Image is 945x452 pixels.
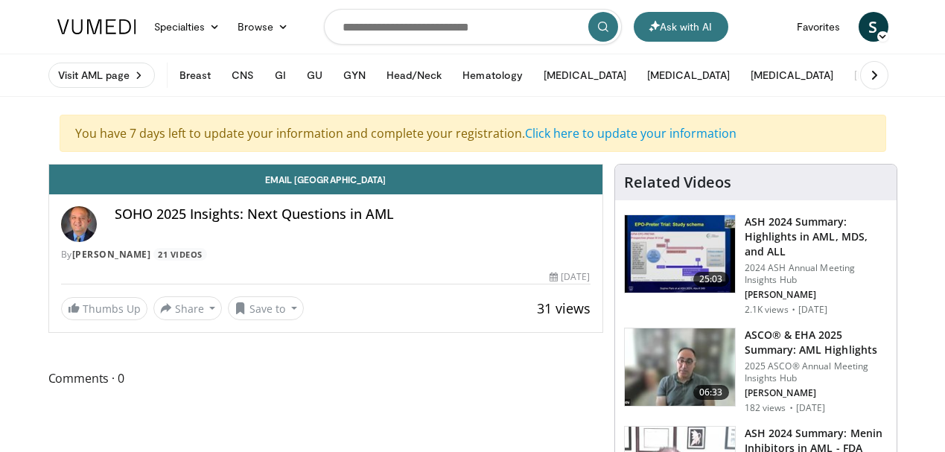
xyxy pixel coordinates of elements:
button: Head/Neck [378,60,451,90]
button: Save to [228,296,304,320]
span: 25:03 [693,272,729,287]
button: Ask with AI [634,12,728,42]
span: Comments 0 [48,369,603,388]
img: Avatar [61,206,97,242]
button: [MEDICAL_DATA] [638,60,739,90]
div: · [789,402,793,414]
span: 06:33 [693,385,729,400]
a: Visit AML page [48,63,155,88]
p: 2.1K views [745,304,789,316]
input: Search topics, interventions [324,9,622,45]
a: Browse [229,12,297,42]
button: GYN [334,60,374,90]
button: Share [153,296,223,320]
img: 09e014a9-d433-4d89-b240-0b9e019fa8dc.150x105_q85_crop-smart_upscale.jpg [625,215,735,293]
a: 06:33 ASCO® & EHA 2025 Summary: AML Highlights 2025 ASCO® Annual Meeting Insights Hub [PERSON_NAM... [624,328,888,414]
div: By [61,248,591,261]
a: S [859,12,888,42]
a: Specialties [145,12,229,42]
h4: SOHO 2025 Insights: Next Questions in AML [115,206,591,223]
p: [DATE] [798,304,828,316]
img: 1e7f9e8e-072e-43de-9e46-c0f1e1bd364e.150x105_q85_crop-smart_upscale.jpg [625,328,735,406]
span: 31 views [537,299,591,317]
h3: ASCO® & EHA 2025 Summary: AML Highlights [745,328,888,357]
p: 2024 ASH Annual Meeting Insights Hub [745,262,888,286]
button: Hematology [454,60,532,90]
a: Thumbs Up [61,297,147,320]
a: 21 Videos [153,248,208,261]
div: · [792,304,795,316]
a: 25:03 ASH 2024 Summary: Highlights in AML, MDS, and ALL 2024 ASH Annual Meeting Insights Hub [PER... [624,214,888,316]
button: GI [266,60,295,90]
button: [MEDICAL_DATA] [742,60,842,90]
p: [PERSON_NAME] [745,289,888,301]
h3: ASH 2024 Summary: Highlights in AML, MDS, and ALL [745,214,888,259]
a: [PERSON_NAME] [72,248,151,261]
button: Breast [171,60,220,90]
a: Favorites [788,12,850,42]
a: Click here to update your information [525,125,736,141]
img: VuMedi Logo [57,19,136,34]
div: [DATE] [550,270,590,284]
h4: Related Videos [624,174,731,191]
p: [PERSON_NAME] [745,387,888,399]
p: 182 views [745,402,786,414]
div: You have 7 days left to update your information and complete your registration. [60,115,886,152]
button: CNS [223,60,263,90]
a: Email [GEOGRAPHIC_DATA] [49,165,602,194]
p: 2025 ASCO® Annual Meeting Insights Hub [745,360,888,384]
button: GU [298,60,331,90]
p: [DATE] [796,402,826,414]
button: [MEDICAL_DATA] [535,60,635,90]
